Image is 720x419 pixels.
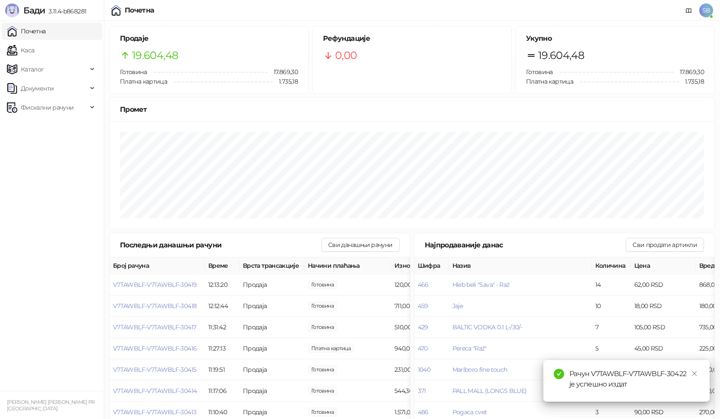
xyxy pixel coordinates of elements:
[679,77,704,86] span: 1.735,18
[418,344,428,352] button: 470
[418,366,430,374] button: 1040
[113,387,197,395] button: V7TAWBLF-V7TAWBLF-30414
[113,281,197,289] button: V7TAWBLF-V7TAWBLF-30419
[205,257,239,274] th: Време
[113,302,197,310] button: V7TAWBLF-V7TAWBLF-30418
[239,274,304,296] td: Продаја
[414,257,449,274] th: Шифра
[268,67,298,77] span: 17.869,30
[113,344,197,352] button: V7TAWBLF-V7TAWBLF-30416
[425,240,626,250] div: Најпродаваније данас
[452,281,510,289] span: Hleb beli "Sava" - Raž
[526,78,573,85] span: Платна картица
[335,47,357,64] span: 0,00
[569,369,699,390] div: Рачун V7TAWBLF-V7TAWBLF-30422 је успешно издат
[418,281,429,289] button: 466
[452,323,523,331] button: BALTIC VODKA 0.1 L-/30/-
[120,240,321,250] div: Последњи данашњи рачуни
[308,407,337,417] span: 1.571,00
[239,380,304,402] td: Продаја
[239,338,304,359] td: Продаја
[45,7,86,15] span: 3.11.4-b868281
[23,5,45,16] span: Бади
[7,399,95,412] small: [PERSON_NAME] [PERSON_NAME] PR [GEOGRAPHIC_DATA]
[239,296,304,317] td: Продаја
[5,3,19,17] img: Logo
[631,257,696,274] th: Цена
[626,238,704,252] button: Сви продати артикли
[452,302,463,310] button: Jaje
[691,370,697,377] span: close
[452,366,507,374] button: Marlboro fine touch
[308,280,337,289] span: 120,00
[205,317,239,338] td: 11:31:42
[391,359,456,380] td: 231,00 RSD
[592,296,631,317] td: 10
[418,408,429,416] button: 486
[592,359,631,380] td: 3
[631,296,696,317] td: 18,00 RSD
[682,3,696,17] a: Документација
[391,317,456,338] td: 510,00 RSD
[110,257,205,274] th: Број рачуна
[391,338,456,359] td: 940,00 RSD
[132,47,178,64] span: 19.604,48
[120,33,298,44] h5: Продаје
[308,386,337,396] span: 544,30
[452,344,487,352] button: Pereca "Raž"
[418,387,426,395] button: 371
[526,68,553,76] span: Готовина
[205,359,239,380] td: 11:19:51
[21,99,74,116] span: Фискални рачуни
[538,47,584,64] span: 19.604,48
[120,104,704,115] div: Промет
[304,257,391,274] th: Начини плаћања
[239,317,304,338] td: Продаја
[239,257,304,274] th: Врста трансакције
[120,68,147,76] span: Готовина
[690,369,699,378] a: Close
[113,366,196,374] button: V7TAWBLF-V7TAWBLF-30415
[391,296,456,317] td: 711,00 RSD
[452,408,487,416] button: Pogaca cvet
[631,359,696,380] td: 440,00 RSD
[452,387,527,395] button: PALL MALL (LONGS BLUE)
[321,238,399,252] button: Сви данашњи рачуни
[239,359,304,380] td: Продаја
[205,296,239,317] td: 12:12:44
[273,77,298,86] span: 1.735,18
[205,380,239,402] td: 11:17:06
[418,323,428,331] button: 429
[418,302,428,310] button: 459
[592,317,631,338] td: 7
[592,338,631,359] td: 5
[631,317,696,338] td: 105,00 RSD
[205,274,239,296] td: 12:13:20
[21,61,44,78] span: Каталог
[7,42,34,59] a: Каса
[554,369,564,379] span: check-circle
[308,344,354,353] span: 940,00
[592,274,631,296] td: 14
[449,257,592,274] th: Назив
[592,257,631,274] th: Количина
[631,274,696,296] td: 62,00 RSD
[113,323,196,331] button: V7TAWBLF-V7TAWBLF-30417
[21,80,54,97] span: Документи
[391,257,456,274] th: Износ
[113,408,196,416] button: V7TAWBLF-V7TAWBLF-30413
[391,274,456,296] td: 120,00 RSD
